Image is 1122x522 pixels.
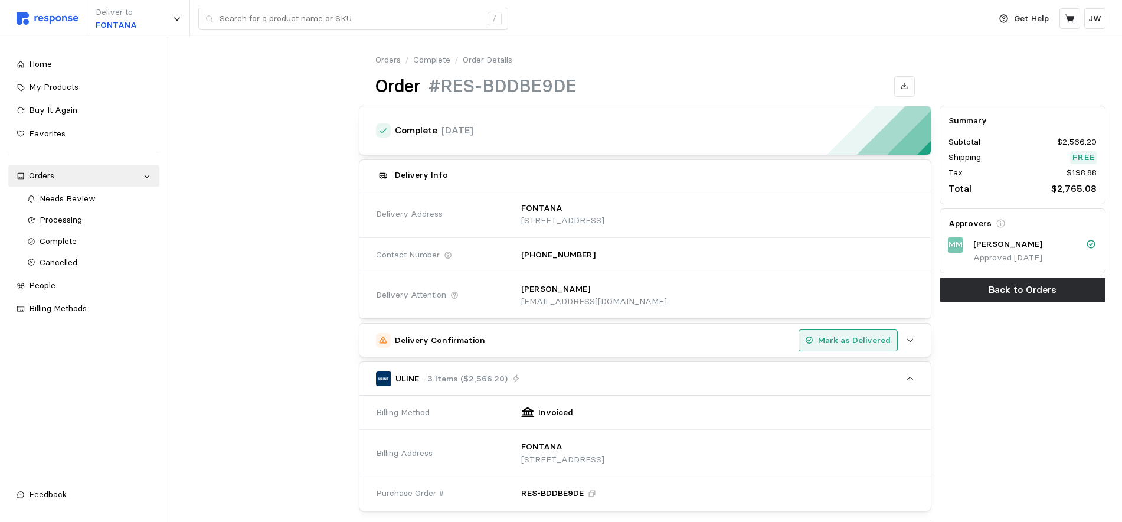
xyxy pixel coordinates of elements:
[454,54,459,67] p: /
[40,214,82,225] span: Processing
[8,100,159,121] a: Buy It Again
[1014,12,1049,25] p: Get Help
[40,193,96,204] span: Needs Review
[29,105,77,115] span: Buy It Again
[1067,167,1097,180] p: $198.88
[521,487,584,500] p: RES-BDDBE9DE
[376,447,433,460] span: Billing Address
[8,165,159,187] a: Orders
[8,298,159,319] a: Billing Methods
[29,58,52,69] span: Home
[948,136,980,149] p: Subtotal
[376,208,443,221] span: Delivery Address
[989,282,1056,297] p: Back to Orders
[376,487,444,500] span: Purchase Order #
[40,236,77,246] span: Complete
[413,54,450,67] a: Complete
[19,231,160,252] a: Complete
[359,324,931,357] button: Delivery ConfirmationMark as Delivered
[29,489,67,500] span: Feedback
[29,280,55,291] span: People
[428,75,577,98] h1: #RES-BDDBE9DE
[376,406,430,419] span: Billing Method
[521,214,604,227] p: [STREET_ADDRESS]
[29,303,87,314] span: Billing Methods
[992,8,1056,30] button: Get Help
[17,12,78,25] img: svg%3e
[395,334,485,347] h5: Delivery Confirmation
[405,54,409,67] p: /
[395,373,419,386] p: ULINE
[521,441,562,454] p: FONTANA
[1057,136,1097,149] p: $2,566.20
[948,151,981,164] p: Shipping
[521,295,667,308] p: [EMAIL_ADDRESS][DOMAIN_NAME]
[1088,12,1101,25] p: JW
[359,396,931,510] div: ULINE· 3 Items ($2,566.20)
[395,124,437,138] h4: Complete
[521,454,604,466] p: [STREET_ADDRESS]
[818,334,891,347] p: Mark as Delivered
[423,373,508,386] p: · 3 Items ($2,566.20)
[799,329,898,352] button: Mark as Delivered
[1072,151,1095,164] p: Free
[1084,8,1105,29] button: JW
[19,188,160,210] a: Needs Review
[521,249,596,262] p: [PHONE_NUMBER]
[948,115,1097,127] h5: Summary
[488,12,502,26] div: /
[521,283,590,296] p: [PERSON_NAME]
[96,6,137,19] p: Deliver to
[940,278,1105,302] button: Back to Orders
[359,362,931,395] button: ULINE· 3 Items ($2,566.20)
[538,406,573,419] p: Invoiced
[1051,181,1097,196] p: $2,765.08
[521,202,562,215] p: FONTANA
[441,123,473,138] p: [DATE]
[948,181,971,196] p: Total
[375,75,420,98] h1: Order
[8,54,159,75] a: Home
[8,77,159,98] a: My Products
[973,252,1097,265] p: Approved [DATE]
[220,8,481,30] input: Search for a product name or SKU
[376,289,446,302] span: Delivery Attention
[40,257,77,267] span: Cancelled
[375,54,401,67] a: Orders
[8,484,159,505] button: Feedback
[948,167,963,180] p: Tax
[19,210,160,231] a: Processing
[19,252,160,273] a: Cancelled
[463,54,512,67] p: Order Details
[8,275,159,296] a: People
[29,169,139,182] div: Orders
[29,81,78,92] span: My Products
[395,169,448,181] h5: Delivery Info
[8,123,159,145] a: Favorites
[29,128,66,139] span: Favorites
[376,249,440,262] span: Contact Number
[948,217,992,230] h5: Approvers
[96,19,137,32] p: FONTANA
[948,239,963,252] p: MM
[973,238,1042,251] p: [PERSON_NAME]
